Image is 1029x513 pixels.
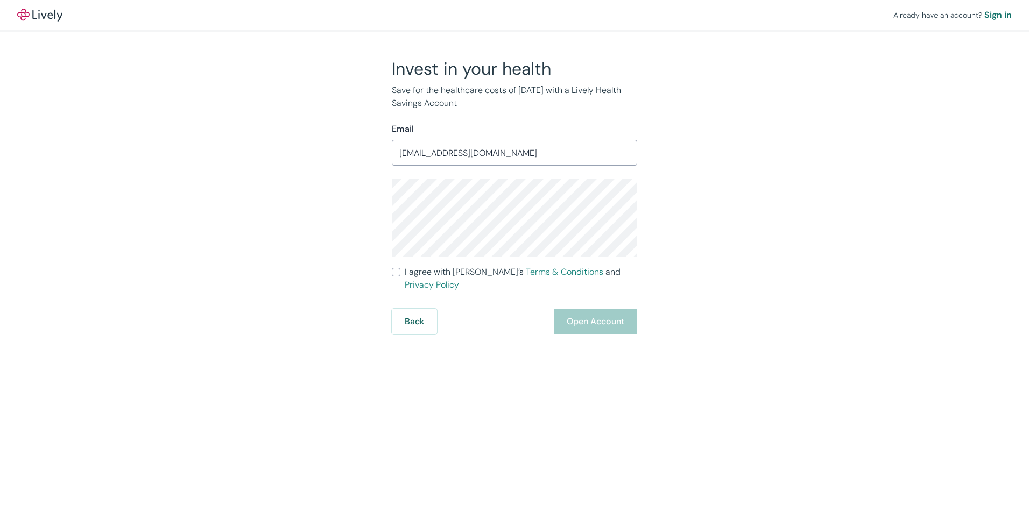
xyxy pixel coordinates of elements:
[392,123,414,136] label: Email
[392,58,637,80] h2: Invest in your health
[893,9,1012,22] div: Already have an account?
[984,9,1012,22] a: Sign in
[405,279,459,290] a: Privacy Policy
[17,9,62,22] img: Lively
[392,309,437,334] button: Back
[392,84,637,110] p: Save for the healthcare costs of [DATE] with a Lively Health Savings Account
[17,9,62,22] a: LivelyLively
[405,266,637,291] span: I agree with [PERSON_NAME]’s and
[526,266,603,277] a: Terms & Conditions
